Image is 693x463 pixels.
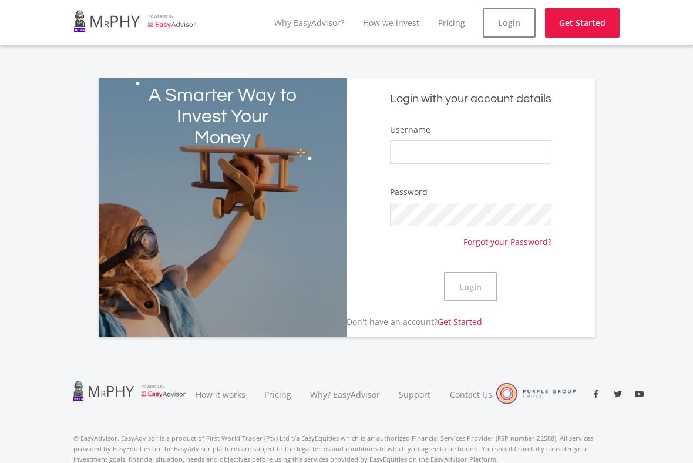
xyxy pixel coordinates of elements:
[355,91,586,107] h5: Login with your account details
[186,375,255,414] a: How it works
[438,316,482,327] a: Get Started
[438,17,465,28] a: Pricing
[274,17,344,28] a: Why EasyAdvisor?
[440,375,503,414] a: Contact Us
[301,375,389,414] a: Why? EasyAdvisor
[390,124,430,136] label: Username
[390,186,428,198] label: Password
[545,8,620,38] a: Get Started
[255,375,301,414] a: Pricing
[389,375,440,414] a: Support
[363,17,419,28] a: How we invest
[463,226,551,248] a: Forgot your Password?
[444,272,497,301] button: Login
[483,8,536,38] a: Login
[148,85,297,149] h2: A Smarter Way to Invest Your Money
[346,316,482,328] p: Don't have an account?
